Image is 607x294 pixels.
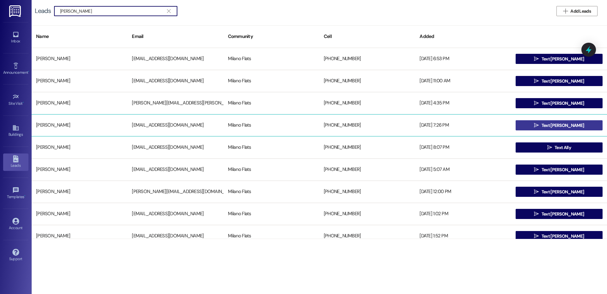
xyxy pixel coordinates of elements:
a: Templates • [3,185,28,202]
i:  [563,9,568,14]
img: ResiDesk Logo [9,5,22,17]
i:  [534,234,539,239]
a: Support [3,247,28,264]
div: [PERSON_NAME] [32,119,127,132]
div: [DATE] 6:53 PM [415,53,511,65]
div: [DATE] 8:07 PM [415,141,511,154]
div: [PERSON_NAME] [32,230,127,242]
i:  [534,123,539,128]
i:  [167,9,170,14]
div: Name [32,29,127,44]
div: Milano Flats [224,185,319,198]
button: Text [PERSON_NAME] [516,209,603,219]
i:  [547,145,552,150]
div: [EMAIL_ADDRESS][DOMAIN_NAME] [127,75,223,87]
div: [PHONE_NUMBER] [319,208,415,220]
div: [PHONE_NUMBER] [319,97,415,109]
div: [PHONE_NUMBER] [319,230,415,242]
div: [DATE] 11:00 AM [415,75,511,87]
div: [PHONE_NUMBER] [319,185,415,198]
div: [PHONE_NUMBER] [319,163,415,176]
div: [PHONE_NUMBER] [319,119,415,132]
div: Milano Flats [224,119,319,132]
span: Text [PERSON_NAME] [542,189,584,195]
div: [EMAIL_ADDRESS][DOMAIN_NAME] [127,141,223,154]
button: Text Ally [516,142,603,153]
span: Text [PERSON_NAME] [542,56,584,62]
span: Text [PERSON_NAME] [542,122,584,129]
i:  [534,78,539,84]
div: [DATE] 1:52 PM [415,230,511,242]
div: [PHONE_NUMBER] [319,53,415,65]
div: Milano Flats [224,208,319,220]
i:  [534,189,539,194]
a: Account [3,216,28,233]
i:  [534,211,539,216]
div: [DATE] 5:07 AM [415,163,511,176]
div: [PERSON_NAME] [32,208,127,220]
div: [PHONE_NUMBER] [319,75,415,87]
span: Text [PERSON_NAME] [542,78,584,84]
button: Text [PERSON_NAME] [516,187,603,197]
span: • [23,100,24,105]
div: Cell [319,29,415,44]
div: [PERSON_NAME][EMAIL_ADDRESS][PERSON_NAME][DOMAIN_NAME] [127,97,223,109]
div: [PERSON_NAME] [32,185,127,198]
span: Text [PERSON_NAME] [542,100,584,107]
span: Text [PERSON_NAME] [542,233,584,240]
div: [PERSON_NAME] [32,163,127,176]
div: [PERSON_NAME] [32,97,127,109]
div: Added [415,29,511,44]
i:  [534,56,539,61]
div: [EMAIL_ADDRESS][DOMAIN_NAME] [127,53,223,65]
span: Text Ally [555,144,571,151]
div: [PERSON_NAME][EMAIL_ADDRESS][DOMAIN_NAME] [127,185,223,198]
div: Milano Flats [224,97,319,109]
span: Add Leads [570,8,591,15]
div: [DATE] 1:02 PM [415,208,511,220]
i:  [534,167,539,172]
button: Text [PERSON_NAME] [516,54,603,64]
div: [EMAIL_ADDRESS][DOMAIN_NAME] [127,119,223,132]
div: Milano Flats [224,75,319,87]
span: Text [PERSON_NAME] [542,166,584,173]
div: [EMAIL_ADDRESS][DOMAIN_NAME] [127,208,223,220]
div: [EMAIL_ADDRESS][DOMAIN_NAME] [127,230,223,242]
div: [PHONE_NUMBER] [319,141,415,154]
div: Milano Flats [224,163,319,176]
button: Text [PERSON_NAME] [516,76,603,86]
div: Community [224,29,319,44]
button: Text [PERSON_NAME] [516,231,603,241]
i:  [534,101,539,106]
button: Text [PERSON_NAME] [516,120,603,130]
div: [PERSON_NAME] [32,53,127,65]
a: Site Visit • [3,91,28,109]
span: • [28,69,29,74]
span: • [24,194,25,198]
div: [DATE] 7:26 PM [415,119,511,132]
button: Text [PERSON_NAME] [516,165,603,175]
div: Milano Flats [224,53,319,65]
button: Add Leads [556,6,598,16]
div: [PERSON_NAME] [32,75,127,87]
div: Milano Flats [224,230,319,242]
a: Inbox [3,29,28,46]
button: Text [PERSON_NAME] [516,98,603,108]
div: Email [127,29,223,44]
a: Leads [3,153,28,171]
div: [DATE] 12:00 PM [415,185,511,198]
a: Buildings [3,122,28,140]
button: Clear text [164,6,174,16]
div: [EMAIL_ADDRESS][DOMAIN_NAME] [127,163,223,176]
span: Text [PERSON_NAME] [542,211,584,217]
div: Leads [35,8,51,14]
input: Search name/email/community (quotes for exact match e.g. "John Smith") [60,7,164,16]
div: [PERSON_NAME] [32,141,127,154]
div: Milano Flats [224,141,319,154]
div: [DATE] 4:35 PM [415,97,511,109]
